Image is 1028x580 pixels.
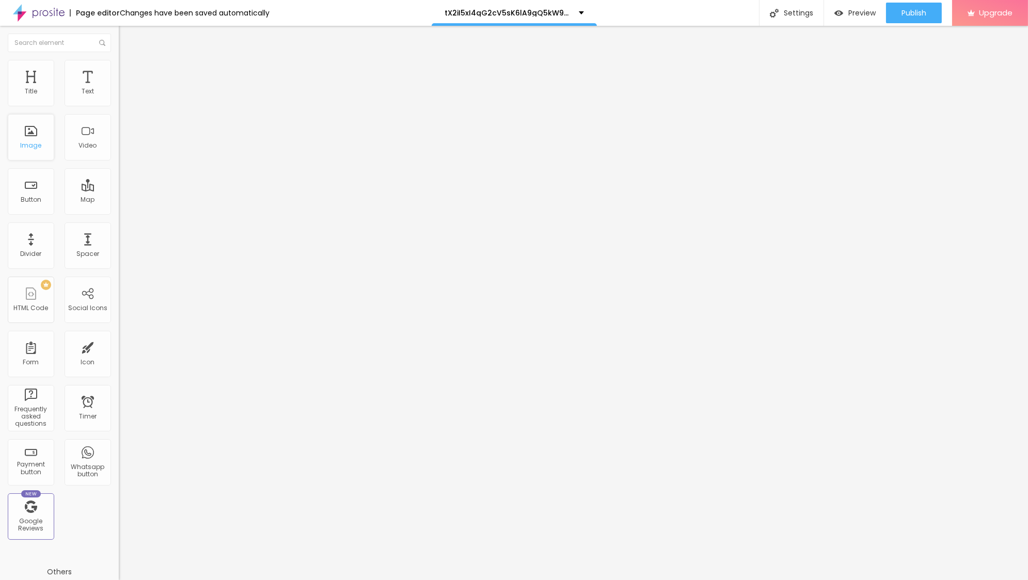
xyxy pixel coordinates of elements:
[445,9,571,17] p: tX2iI5xI4qG2cV5sK6lA9gQ5kW9fC0hL
[21,250,42,257] div: Divider
[824,3,886,23] button: Preview
[10,518,51,533] div: Google Reviews
[770,9,779,18] img: Icone
[25,88,37,95] div: Title
[21,196,41,203] div: Button
[21,142,42,149] div: Image
[68,304,107,312] div: Social Icons
[120,9,270,17] div: Changes have been saved automatically
[70,9,120,17] div: Page editor
[14,304,49,312] div: HTML Code
[81,196,95,203] div: Map
[82,88,94,95] div: Text
[886,3,942,23] button: Publish
[10,461,51,476] div: Payment button
[76,250,99,257] div: Spacer
[834,9,843,18] img: view-1.svg
[99,40,105,46] img: Icone
[979,8,1013,17] span: Upgrade
[902,9,926,17] span: Publish
[79,142,97,149] div: Video
[848,9,876,17] span: Preview
[8,34,111,52] input: Search element
[79,413,97,420] div: Timer
[10,406,51,428] div: Frequently asked questions
[81,359,95,366] div: Icon
[119,26,1028,580] iframe: Editor
[21,490,41,497] div: New
[23,359,39,366] div: Form
[67,463,108,478] div: Whatsapp button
